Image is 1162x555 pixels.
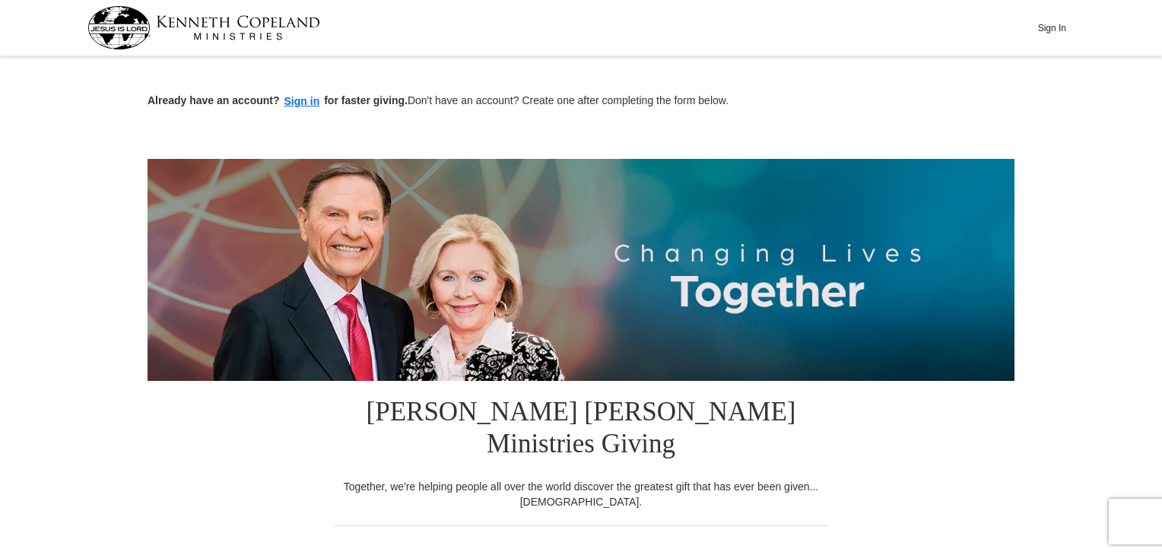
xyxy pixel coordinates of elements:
strong: Already have an account? for faster giving. [148,94,408,106]
button: Sign In [1029,16,1075,40]
button: Sign in [280,93,325,110]
h1: [PERSON_NAME] [PERSON_NAME] Ministries Giving [334,381,828,479]
p: Don't have an account? Create one after completing the form below. [148,93,1014,110]
img: kcm-header-logo.svg [87,6,320,49]
div: Together, we're helping people all over the world discover the greatest gift that has ever been g... [334,479,828,509]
